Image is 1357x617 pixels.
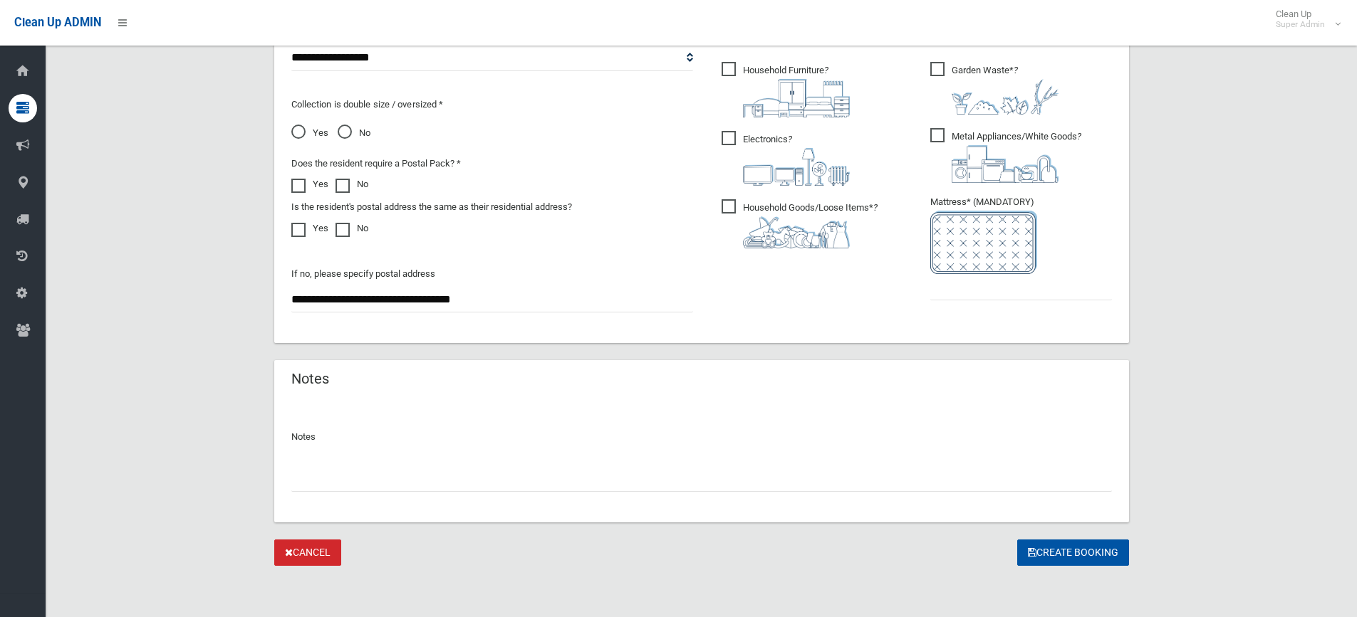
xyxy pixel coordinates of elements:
[952,79,1059,115] img: 4fd8a5c772b2c999c83690221e5242e0.png
[952,131,1081,183] i: ?
[291,176,328,193] label: Yes
[338,125,370,142] span: No
[722,62,850,117] span: Household Furniture
[743,202,878,248] i: ?
[291,265,435,283] label: If no, please specify postal address
[336,220,368,237] label: No
[743,216,850,248] img: b13cc3517677393f34c0a387616ef184.png
[743,148,850,186] img: 394712a680b73dbc3d2a6a3a7ffe5a07.png
[274,365,346,393] header: Notes
[291,220,328,237] label: Yes
[1276,19,1325,30] small: Super Admin
[1269,9,1339,30] span: Clean Up
[722,131,850,186] span: Electronics
[952,145,1059,183] img: 36c1b0289cb1767239cdd3de9e694f19.png
[952,65,1059,115] i: ?
[291,199,572,216] label: Is the resident's postal address the same as their residential address?
[336,176,368,193] label: No
[274,539,341,566] a: Cancel
[722,199,878,248] span: Household Goods/Loose Items*
[930,128,1081,183] span: Metal Appliances/White Goods
[1017,539,1129,566] button: Create Booking
[930,211,1037,274] img: e7408bece873d2c1783593a074e5cb2f.png
[930,62,1059,115] span: Garden Waste*
[291,125,328,142] span: Yes
[14,16,101,29] span: Clean Up ADMIN
[291,96,693,113] p: Collection is double size / oversized *
[743,134,850,186] i: ?
[291,155,461,172] label: Does the resident require a Postal Pack? *
[291,428,1112,445] p: Notes
[930,196,1112,274] span: Mattress* (MANDATORY)
[743,79,850,117] img: aa9efdbe659d29b613fca23ba79d85cb.png
[743,65,850,117] i: ?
